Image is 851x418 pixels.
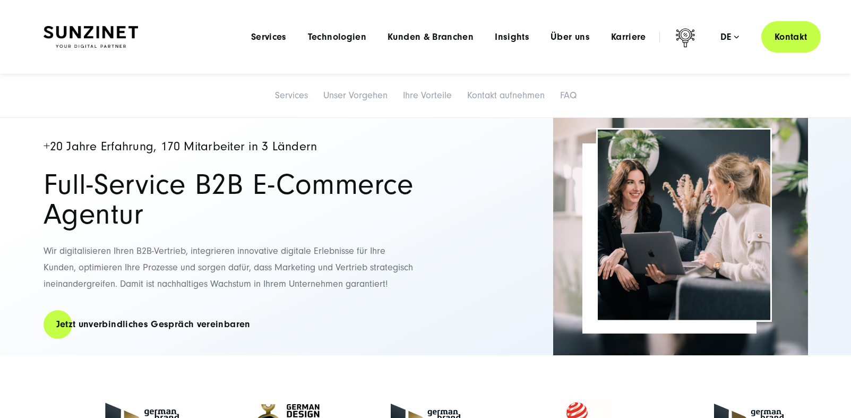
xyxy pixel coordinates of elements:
h1: Full-Service B2B E-Commerce Agentur [44,170,415,229]
img: Full Service B2B E-commerce Agentur SUNZINET [598,130,770,320]
a: FAQ [560,90,577,101]
a: Kunden & Branchen [388,32,474,42]
img: Full Service B2B E-commerce Agentur SUNZINET [553,100,808,355]
div: de [720,32,739,42]
p: Wir digitalisieren Ihren B2B-Vertrieb, integrieren innovative digitale Erlebnisse für Ihre Kunden... [44,243,415,292]
a: Jetzt unverbindliches Gespräch vereinbaren [44,309,263,339]
h4: +20 Jahre Erfahrung, 170 Mitarbeiter in 3 Ländern [44,140,415,153]
a: Services [275,90,308,101]
a: Technologien [308,32,366,42]
a: Kontakt [761,21,821,53]
a: Über uns [551,32,590,42]
a: Kontakt aufnehmen [467,90,545,101]
a: Karriere [611,32,646,42]
a: Unser Vorgehen [323,90,388,101]
a: Insights [495,32,529,42]
a: Services [251,32,287,42]
img: SUNZINET Full Service Digital Agentur [44,26,138,48]
a: Ihre Vorteile [403,90,452,101]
